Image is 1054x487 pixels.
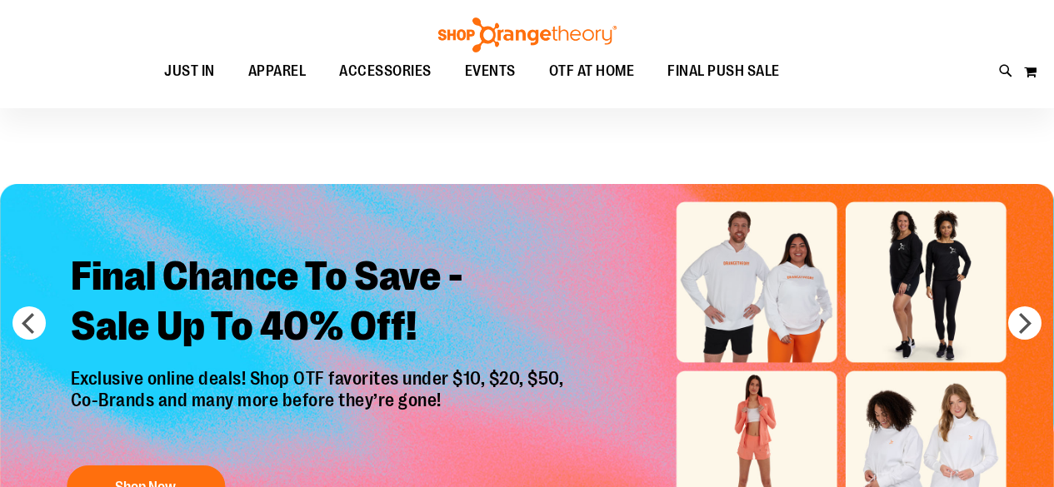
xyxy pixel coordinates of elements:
span: OTF AT HOME [549,52,635,90]
span: ACCESSORIES [339,52,432,90]
a: APPAREL [232,52,323,91]
span: FINAL PUSH SALE [667,52,780,90]
h2: Final Chance To Save - Sale Up To 40% Off! [58,239,581,368]
img: Shop Orangetheory [436,17,619,52]
a: ACCESSORIES [322,52,448,91]
p: Exclusive online deals! Shop OTF favorites under $10, $20, $50, Co-Brands and many more before th... [58,368,581,450]
a: EVENTS [448,52,532,91]
a: JUST IN [147,52,232,91]
a: OTF AT HOME [532,52,652,91]
a: FINAL PUSH SALE [651,52,797,91]
button: next [1008,306,1042,340]
span: APPAREL [248,52,307,90]
span: JUST IN [164,52,215,90]
span: EVENTS [465,52,516,90]
button: prev [12,306,46,340]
